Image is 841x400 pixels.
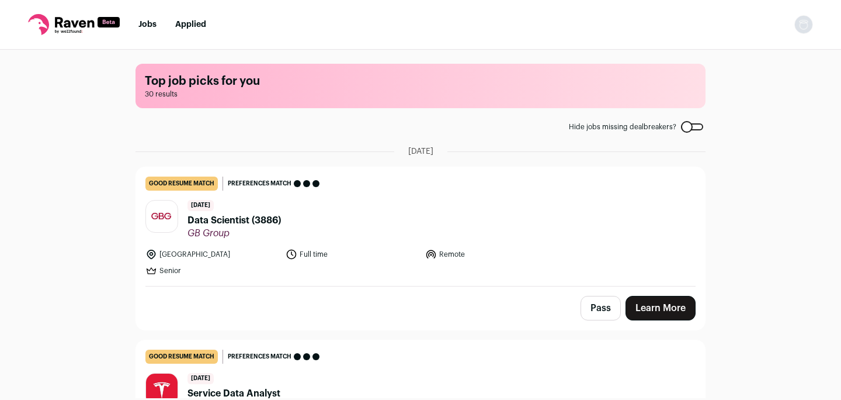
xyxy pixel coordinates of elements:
li: Full time [286,249,419,260]
li: Remote [425,249,558,260]
span: 30 results [145,89,696,99]
a: Applied [175,20,206,29]
span: Data Scientist (3886) [187,213,281,227]
a: Jobs [138,20,157,29]
span: [DATE] [187,373,214,384]
li: Senior [145,265,279,277]
a: good resume match Preferences match [DATE] Data Scientist (3886) GB Group [GEOGRAPHIC_DATA] Full ... [136,167,705,286]
span: [DATE] [187,200,214,211]
a: Learn More [625,296,696,320]
img: nopic.png [794,15,813,34]
li: [GEOGRAPHIC_DATA] [145,249,279,260]
div: good resume match [145,350,218,364]
img: 8051b8c04c1b9d3694f7e50cbff06540076ac465494c3b4de9c89a367a903ad8.jpg [146,211,178,222]
span: Hide jobs missing dealbreakers? [569,122,676,132]
button: Open dropdown [794,15,813,34]
button: Pass [581,296,621,320]
div: good resume match [145,177,218,191]
span: [DATE] [408,146,433,157]
h1: Top job picks for you [145,73,696,89]
span: Preferences match [228,351,291,363]
span: Preferences match [228,178,291,189]
span: GB Group [187,227,281,239]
